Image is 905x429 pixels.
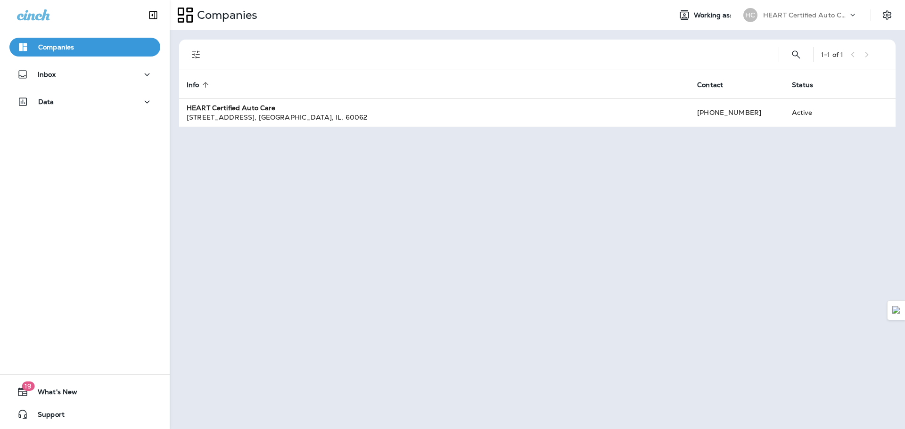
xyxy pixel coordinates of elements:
span: 19 [22,381,34,391]
span: Status [792,81,826,89]
span: Info [187,81,199,89]
span: Contact [697,81,723,89]
td: [PHONE_NUMBER] [690,98,784,127]
div: HC [743,8,757,22]
span: What's New [28,388,77,399]
button: Data [9,92,160,111]
span: Info [187,81,212,89]
span: Status [792,81,814,89]
span: Support [28,411,65,422]
p: Companies [193,8,257,22]
div: [STREET_ADDRESS] , [GEOGRAPHIC_DATA] , IL , 60062 [187,113,682,122]
button: Filters [187,45,206,64]
strong: HEART Certified Auto Care [187,104,276,112]
p: Data [38,98,54,105]
button: Companies [9,38,160,57]
button: Inbox [9,65,160,84]
button: Search Companies [787,45,806,64]
div: 1 - 1 of 1 [821,51,843,58]
button: Settings [879,7,896,24]
span: Working as: [694,11,734,19]
p: HEART Certified Auto Care [763,11,848,19]
button: 19What's New [9,382,160,401]
img: Detect Auto [892,306,901,315]
p: Inbox [38,71,56,78]
td: Active [784,98,845,127]
button: Collapse Sidebar [140,6,166,24]
span: Contact [697,81,735,89]
p: Companies [38,43,74,51]
button: Support [9,405,160,424]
